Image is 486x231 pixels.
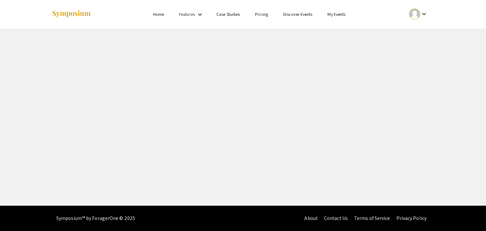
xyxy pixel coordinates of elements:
a: Terms of Service [354,215,390,222]
mat-icon: Expand Features list [196,11,204,18]
img: Symposium by ForagerOne [52,10,91,18]
a: Features [179,11,195,17]
a: Contact Us [324,215,348,222]
a: Discover Events [283,11,313,17]
button: Expand account dropdown [402,7,434,21]
a: Case Studies [216,11,240,17]
mat-icon: Expand account dropdown [420,10,428,18]
div: Symposium™ by ForagerOne © 2025 [56,206,135,231]
a: Home [153,11,164,17]
a: My Events [327,11,346,17]
a: Pricing [255,11,268,17]
a: About [304,215,318,222]
a: Privacy Policy [396,215,427,222]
